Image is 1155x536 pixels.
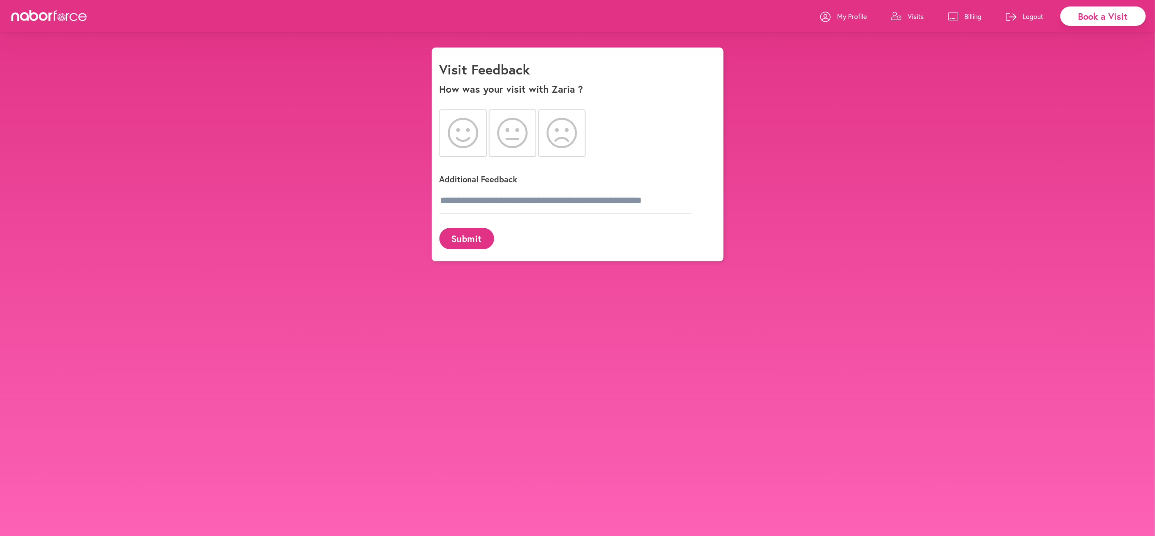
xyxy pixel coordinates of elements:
p: Visits [908,12,924,21]
a: Visits [891,5,924,28]
a: Billing [948,5,982,28]
p: Billing [965,12,982,21]
p: Additional Feedback [439,174,705,185]
a: My Profile [820,5,867,28]
p: Logout [1023,12,1044,21]
div: Book a Visit [1060,6,1146,26]
h1: Visit Feedback [439,61,530,77]
p: My Profile [837,12,867,21]
button: Submit [439,228,494,249]
p: How was your visit with Zaria ? [439,83,716,95]
a: Logout [1006,5,1044,28]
